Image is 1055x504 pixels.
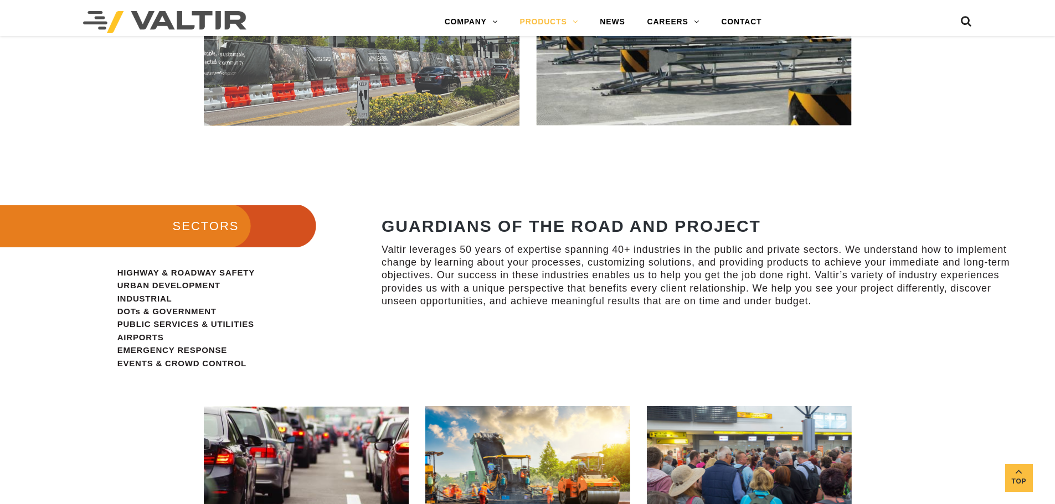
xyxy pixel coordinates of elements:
[509,11,589,33] a: PRODUCTS
[382,217,761,235] strong: GUARDIANS OF THE ROAD AND PROJECT
[434,11,509,33] a: COMPANY
[710,11,773,33] a: CONTACT
[636,11,711,33] a: CAREERS
[382,243,1025,308] p: Valtir leverages 50 years of expertise spanning 40+ industries in the public and private sectors....
[117,268,255,368] span: HIGHWAY & ROADWAY SAFETY URBAN DEVELOPMENT INDUSTRIAL DOTs & GOVERNMENT PUBLIC SERVICES & UTILITI...
[589,11,636,33] a: NEWS
[83,11,246,33] img: Valtir
[1005,464,1033,492] a: Top
[1005,475,1033,488] span: Top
